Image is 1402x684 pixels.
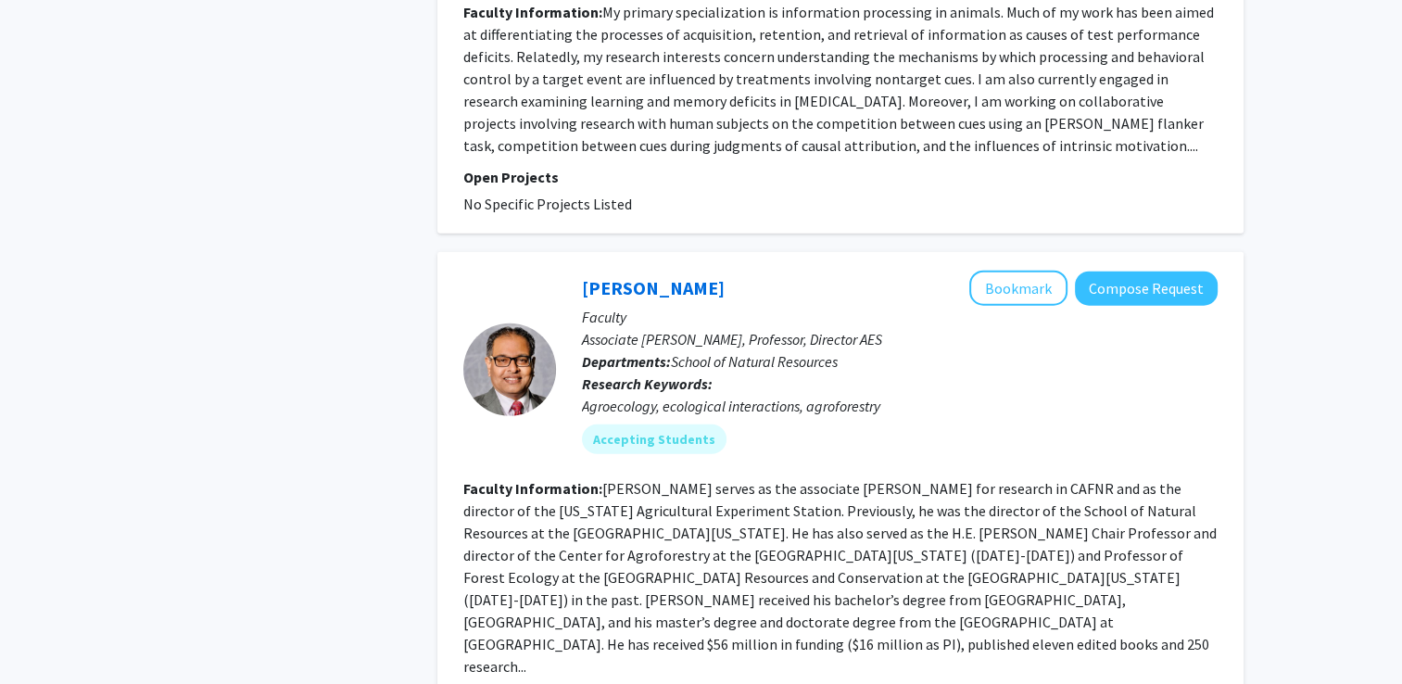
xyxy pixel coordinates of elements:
p: Associate [PERSON_NAME], Professor, Director AES [582,328,1218,350]
b: Faculty Information: [463,3,602,21]
div: Agroecology, ecological interactions, agroforestry [582,395,1218,417]
span: No Specific Projects Listed [463,195,632,213]
button: Compose Request to Shibu Jose [1075,272,1218,306]
button: Add Shibu Jose to Bookmarks [969,271,1067,306]
b: Departments: [582,352,671,371]
p: Faculty [582,306,1218,328]
a: [PERSON_NAME] [582,276,725,299]
fg-read-more: [PERSON_NAME] serves as the associate [PERSON_NAME] for research in CAFNR and as the director of ... [463,479,1217,676]
mat-chip: Accepting Students [582,424,726,454]
b: Faculty Information: [463,479,602,498]
b: Research Keywords: [582,374,713,393]
p: Open Projects [463,166,1218,188]
iframe: Chat [14,601,79,670]
fg-read-more: My primary specialization is information processing in animals. Much of my work has been aimed at... [463,3,1214,155]
span: School of Natural Resources [671,352,838,371]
